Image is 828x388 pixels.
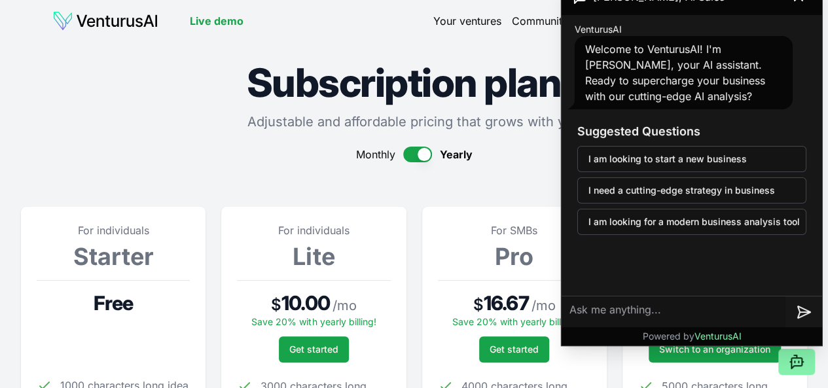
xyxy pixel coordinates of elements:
[694,330,741,342] span: VenturusAI
[271,294,281,315] span: $
[52,10,158,31] img: logo
[356,147,395,162] span: Monthly
[37,243,190,270] h3: Starter
[577,146,806,172] button: I am looking to start a new business
[438,243,591,270] h3: Pro
[512,13,568,29] a: Community
[37,222,190,238] p: For individuals
[21,63,807,102] h1: Subscription plans
[433,13,501,29] a: Your ventures
[279,336,349,362] button: Get started
[440,147,473,162] span: Yearly
[473,294,484,315] span: $
[484,291,529,315] span: 16.67
[237,243,390,270] h3: Lite
[577,209,806,235] button: I am looking for a modern business analysis tool
[575,23,622,36] span: VenturusAI
[479,336,549,362] button: Get started
[281,291,330,315] span: 10.00
[577,122,806,141] h3: Suggested Questions
[452,316,577,327] span: Save 20% with yearly billing!
[190,13,243,29] a: Live demo
[490,343,539,356] span: Get started
[94,291,134,315] span: Free
[531,296,556,315] span: / mo
[642,330,741,343] p: Powered by
[585,43,765,103] span: Welcome to VenturusAI! I'm [PERSON_NAME], your AI assistant. Ready to supercharge your business w...
[251,316,376,327] span: Save 20% with yearly billing!
[289,343,338,356] span: Get started
[438,222,591,238] p: For SMBs
[237,222,390,238] p: For individuals
[577,177,806,203] button: I need a cutting-edge strategy in business
[649,336,781,362] a: Switch to an organization
[333,296,357,315] span: / mo
[21,113,807,131] p: Adjustable and affordable pricing that grows with you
